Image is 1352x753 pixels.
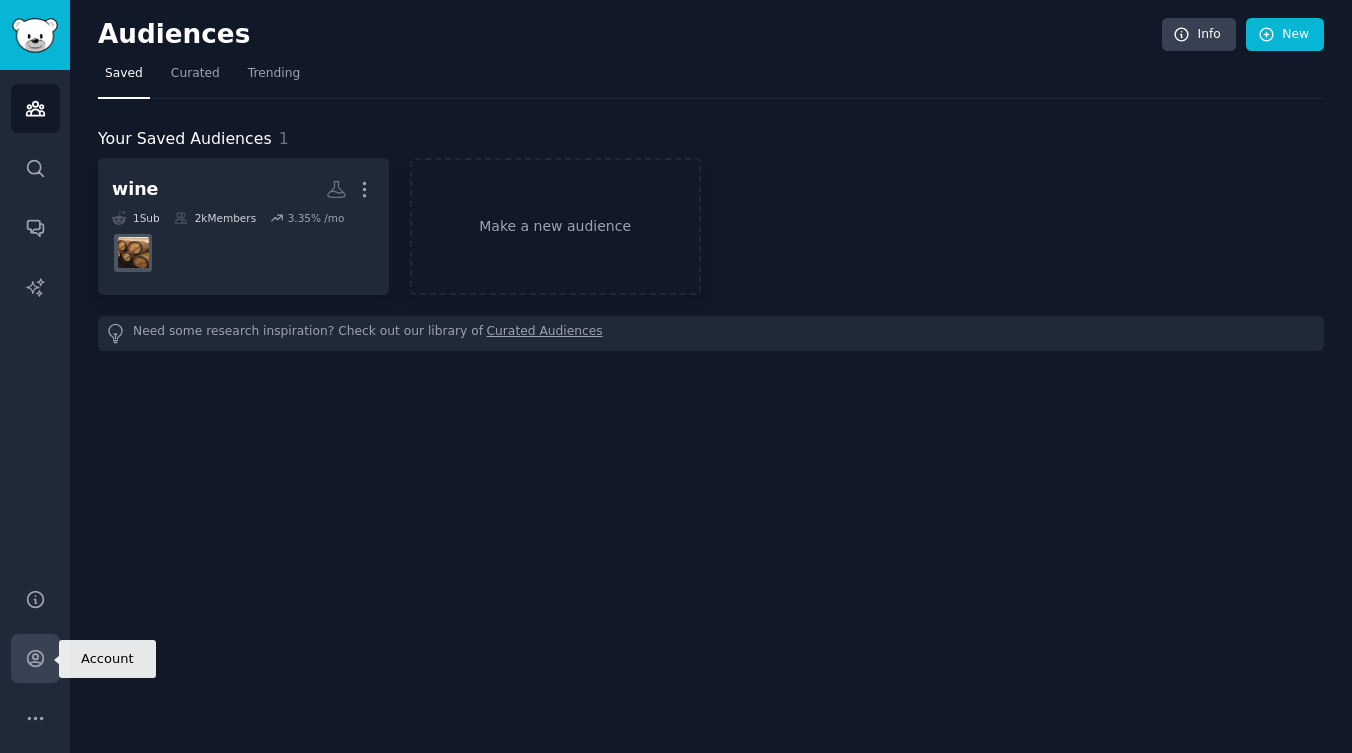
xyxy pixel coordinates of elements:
div: 2k Members [174,211,256,225]
span: Saved [105,65,143,83]
a: wine1Sub2kMembers3.35% /moWineStudy [98,158,389,295]
span: Curated [171,65,220,83]
a: Curated Audiences [487,323,603,344]
a: Saved [98,58,150,99]
img: WineStudy [118,237,149,268]
a: Make a new audience [410,158,701,295]
div: Need some research inspiration? Check out our library of [98,316,1324,351]
div: 3.35 % /mo [288,211,345,225]
img: GummySearch logo [12,18,58,53]
span: 1 [279,129,289,148]
div: wine [112,177,159,202]
a: Trending [241,58,307,99]
span: Your Saved Audiences [98,127,272,152]
a: Info [1162,18,1236,52]
a: New [1246,18,1324,52]
h2: Audiences [98,19,1162,51]
a: Curated [164,58,227,99]
span: Trending [248,65,300,83]
div: 1 Sub [112,211,160,225]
